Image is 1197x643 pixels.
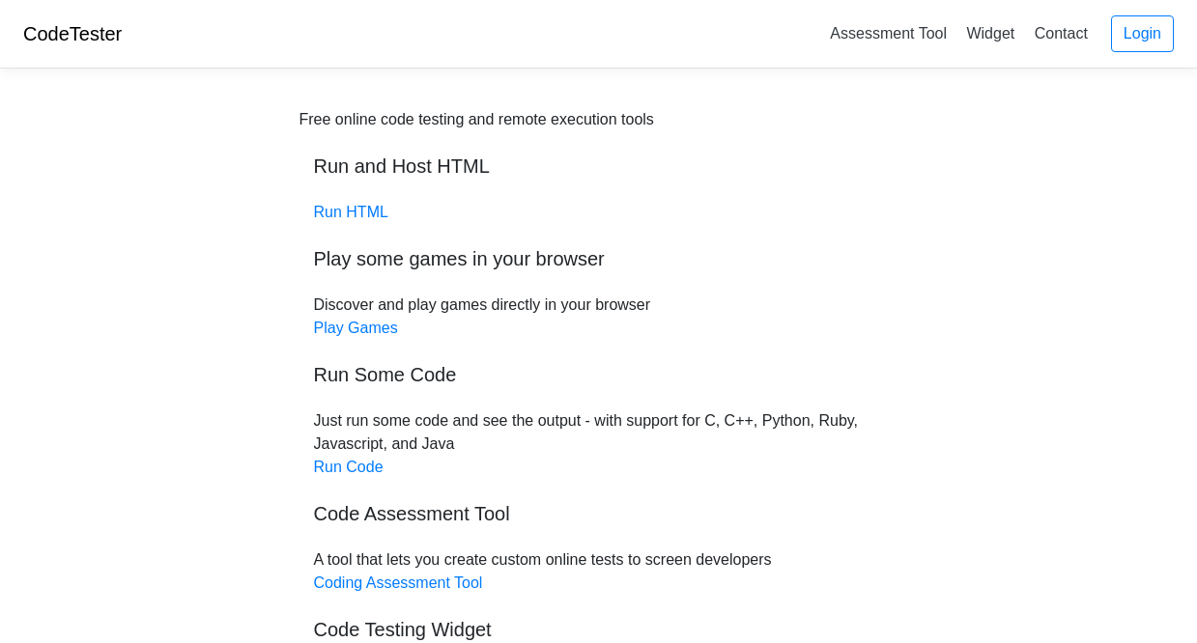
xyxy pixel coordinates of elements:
[822,17,955,49] a: Assessment Tool
[23,23,122,44] a: CodeTester
[1027,17,1096,49] a: Contact
[299,108,654,131] div: Free online code testing and remote execution tools
[314,204,388,220] a: Run HTML
[314,459,384,475] a: Run Code
[314,320,398,336] a: Play Games
[314,363,884,386] h5: Run Some Code
[314,574,483,591] a: Coding Assessment Tool
[314,154,884,178] h5: Run and Host HTML
[314,247,884,270] h5: Play some games in your browser
[314,502,884,525] h5: Code Assessment Tool
[958,17,1022,49] a: Widget
[1111,15,1174,52] a: Login
[314,618,884,641] h5: Code Testing Widget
